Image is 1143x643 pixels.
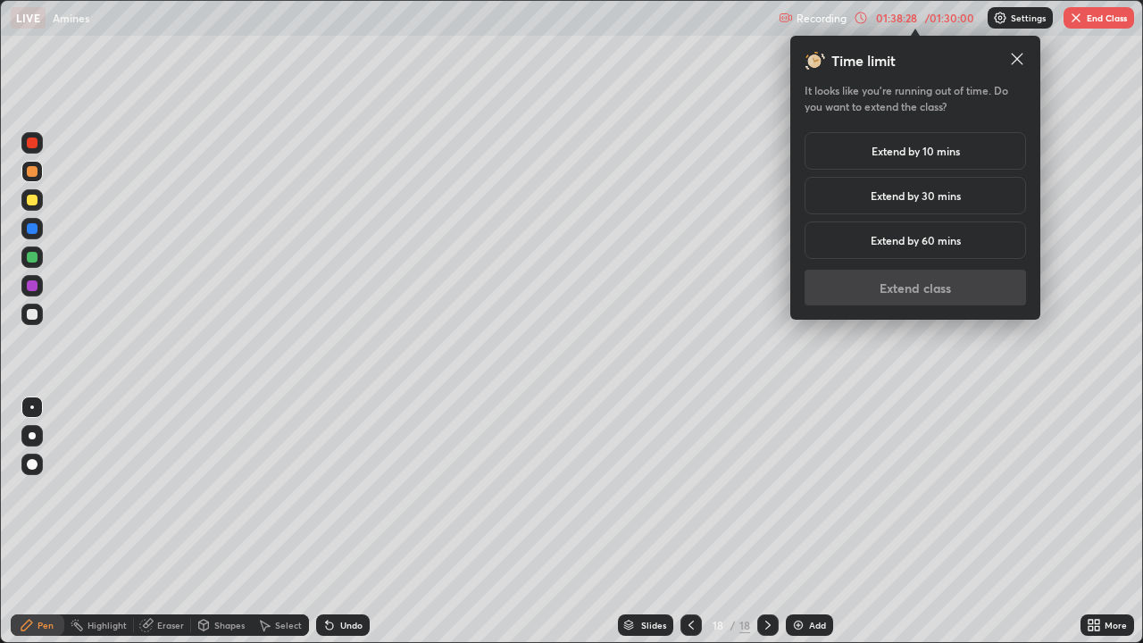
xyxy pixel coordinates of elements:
h5: Extend by 30 mins [871,188,961,204]
p: Amines [53,11,89,25]
img: add-slide-button [791,618,805,632]
div: Slides [641,621,666,630]
div: 01:38:28 [872,13,922,23]
div: Add [809,621,826,630]
div: Highlight [88,621,127,630]
div: Pen [38,621,54,630]
div: Undo [340,621,363,630]
div: Select [275,621,302,630]
div: More [1105,621,1127,630]
h5: Extend by 10 mins [872,143,960,159]
div: 18 [739,617,750,633]
img: class-settings-icons [993,11,1007,25]
div: / [730,620,736,630]
div: Eraser [157,621,184,630]
p: Recording [797,12,847,25]
h5: It looks like you’re running out of time. Do you want to extend the class? [805,82,1026,114]
p: LIVE [16,11,40,25]
div: / 01:30:00 [922,13,977,23]
img: recording.375f2c34.svg [779,11,793,25]
p: Settings [1011,13,1046,22]
div: Shapes [214,621,245,630]
button: End Class [1064,7,1134,29]
h5: Extend by 60 mins [871,232,961,248]
h3: Time limit [831,50,896,71]
div: 18 [709,620,727,630]
img: end-class-cross [1069,11,1083,25]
